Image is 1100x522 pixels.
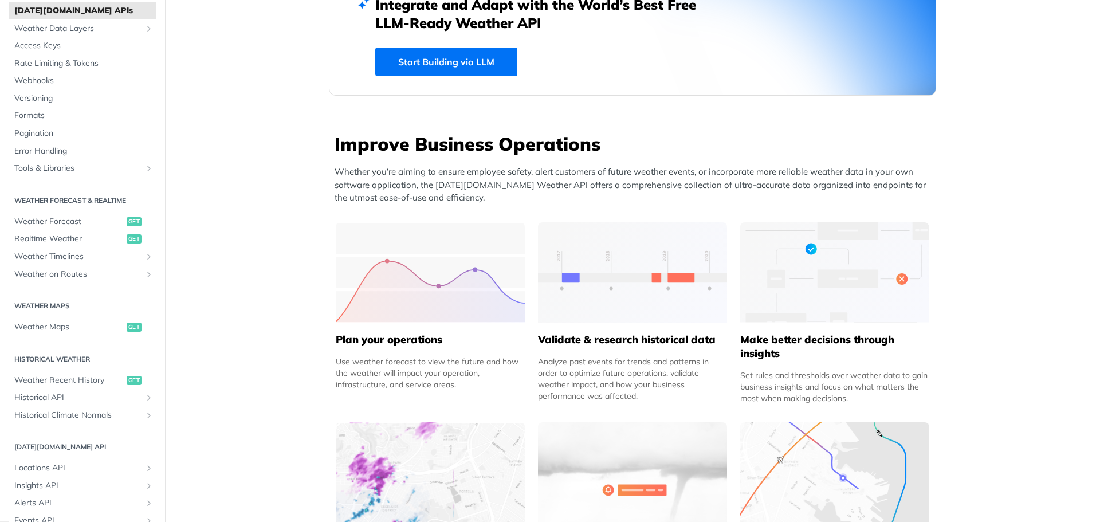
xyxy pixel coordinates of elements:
[14,146,154,157] span: Error Handling
[14,375,124,386] span: Weather Recent History
[14,5,154,17] span: [DATE][DOMAIN_NAME] APIs
[9,107,156,124] a: Formats
[127,323,142,332] span: get
[9,20,156,37] a: Weather Data LayersShow subpages for Weather Data Layers
[336,333,525,347] h5: Plan your operations
[375,48,517,76] a: Start Building via LLM
[9,460,156,477] a: Locations APIShow subpages for Locations API
[14,58,154,69] span: Rate Limiting & Tokens
[144,411,154,420] button: Show subpages for Historical Climate Normals
[336,222,525,323] img: 39565e8-group-4962x.svg
[9,319,156,336] a: Weather Mapsget
[14,392,142,403] span: Historical API
[9,301,156,311] h2: Weather Maps
[9,407,156,424] a: Historical Climate NormalsShow subpages for Historical Climate Normals
[14,269,142,280] span: Weather on Routes
[9,90,156,107] a: Versioning
[9,195,156,206] h2: Weather Forecast & realtime
[538,356,727,402] div: Analyze past events for trends and patterns in order to optimize future operations, validate weat...
[9,354,156,364] h2: Historical Weather
[144,24,154,33] button: Show subpages for Weather Data Layers
[538,222,727,323] img: 13d7ca0-group-496-2.svg
[9,37,156,54] a: Access Keys
[14,462,142,474] span: Locations API
[144,270,154,279] button: Show subpages for Weather on Routes
[144,499,154,508] button: Show subpages for Alerts API
[14,110,154,121] span: Formats
[9,372,156,389] a: Weather Recent Historyget
[14,75,154,87] span: Webhooks
[14,163,142,174] span: Tools & Libraries
[9,213,156,230] a: Weather Forecastget
[9,55,156,72] a: Rate Limiting & Tokens
[14,216,124,227] span: Weather Forecast
[9,248,156,265] a: Weather TimelinesShow subpages for Weather Timelines
[14,93,154,104] span: Versioning
[740,222,929,323] img: a22d113-group-496-32x.svg
[144,393,154,402] button: Show subpages for Historical API
[144,481,154,490] button: Show subpages for Insights API
[9,266,156,283] a: Weather on RoutesShow subpages for Weather on Routes
[9,442,156,452] h2: [DATE][DOMAIN_NAME] API
[14,233,124,245] span: Realtime Weather
[144,164,154,173] button: Show subpages for Tools & Libraries
[14,128,154,139] span: Pagination
[9,477,156,494] a: Insights APIShow subpages for Insights API
[14,40,154,52] span: Access Keys
[144,464,154,473] button: Show subpages for Locations API
[14,497,142,509] span: Alerts API
[335,131,936,156] h3: Improve Business Operations
[14,23,142,34] span: Weather Data Layers
[9,125,156,142] a: Pagination
[14,410,142,421] span: Historical Climate Normals
[9,72,156,89] a: Webhooks
[9,143,156,160] a: Error Handling
[14,321,124,333] span: Weather Maps
[14,480,142,492] span: Insights API
[127,217,142,226] span: get
[740,333,929,360] h5: Make better decisions through insights
[127,234,142,244] span: get
[9,230,156,248] a: Realtime Weatherget
[740,370,929,404] div: Set rules and thresholds over weather data to gain business insights and focus on what matters th...
[144,252,154,261] button: Show subpages for Weather Timelines
[14,251,142,262] span: Weather Timelines
[336,356,525,390] div: Use weather forecast to view the future and how the weather will impact your operation, infrastru...
[127,376,142,385] span: get
[9,389,156,406] a: Historical APIShow subpages for Historical API
[538,333,727,347] h5: Validate & research historical data
[9,2,156,19] a: [DATE][DOMAIN_NAME] APIs
[9,494,156,512] a: Alerts APIShow subpages for Alerts API
[335,166,936,205] p: Whether you’re aiming to ensure employee safety, alert customers of future weather events, or inc...
[9,160,156,177] a: Tools & LibrariesShow subpages for Tools & Libraries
